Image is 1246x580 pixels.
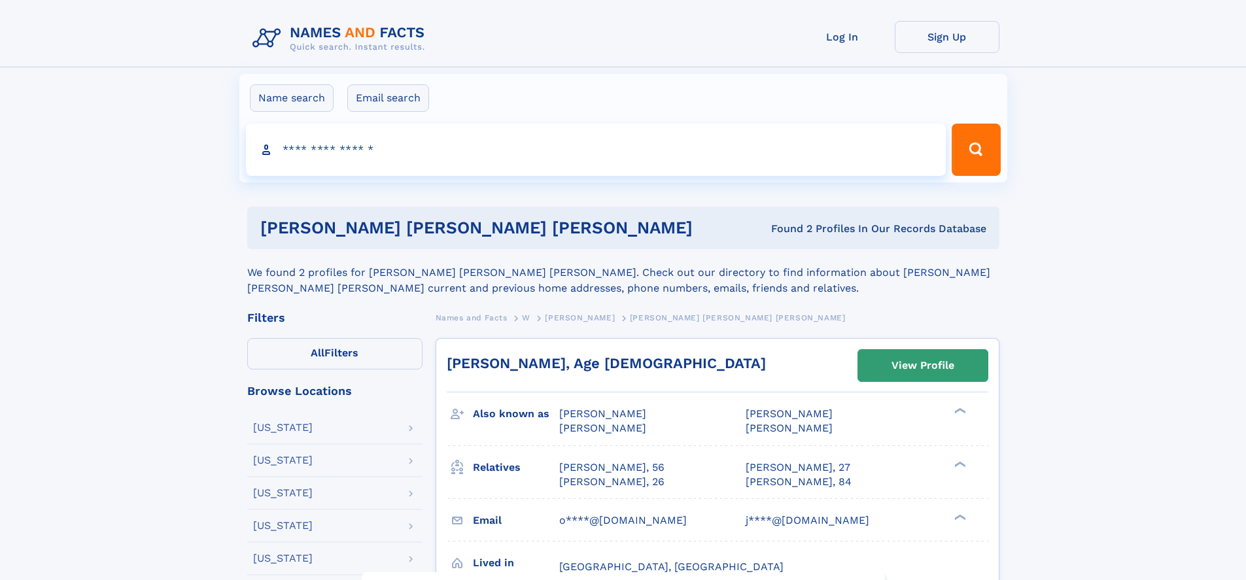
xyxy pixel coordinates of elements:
[858,350,988,381] a: View Profile
[746,475,852,489] a: [PERSON_NAME], 84
[746,460,850,475] a: [PERSON_NAME], 27
[253,422,313,433] div: [US_STATE]
[247,338,423,369] label: Filters
[522,313,530,322] span: W
[473,509,559,532] h3: Email
[247,385,423,397] div: Browse Locations
[545,309,615,326] a: [PERSON_NAME]
[253,488,313,498] div: [US_STATE]
[559,407,646,420] span: [PERSON_NAME]
[522,309,530,326] a: W
[559,560,784,573] span: [GEOGRAPHIC_DATA], [GEOGRAPHIC_DATA]
[247,21,436,56] img: Logo Names and Facts
[951,460,967,468] div: ❯
[260,220,732,236] h1: [PERSON_NAME] [PERSON_NAME] [PERSON_NAME]
[559,475,665,489] a: [PERSON_NAME], 26
[891,350,954,381] div: View Profile
[247,312,423,324] div: Filters
[250,84,334,112] label: Name search
[253,553,313,564] div: [US_STATE]
[473,552,559,574] h3: Lived in
[895,21,999,53] a: Sign Up
[447,355,766,371] a: [PERSON_NAME], Age [DEMOGRAPHIC_DATA]
[246,124,946,176] input: search input
[790,21,895,53] a: Log In
[436,309,508,326] a: Names and Facts
[559,460,665,475] a: [PERSON_NAME], 56
[247,249,999,296] div: We found 2 profiles for [PERSON_NAME] [PERSON_NAME] [PERSON_NAME]. Check out our directory to fin...
[347,84,429,112] label: Email search
[951,407,967,415] div: ❯
[473,403,559,425] h3: Also known as
[732,222,986,236] div: Found 2 Profiles In Our Records Database
[951,513,967,521] div: ❯
[473,456,559,479] h3: Relatives
[311,347,324,359] span: All
[952,124,1000,176] button: Search Button
[746,407,833,420] span: [PERSON_NAME]
[253,455,313,466] div: [US_STATE]
[746,422,833,434] span: [PERSON_NAME]
[559,422,646,434] span: [PERSON_NAME]
[545,313,615,322] span: [PERSON_NAME]
[630,313,846,322] span: [PERSON_NAME] [PERSON_NAME] [PERSON_NAME]
[253,520,313,531] div: [US_STATE]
